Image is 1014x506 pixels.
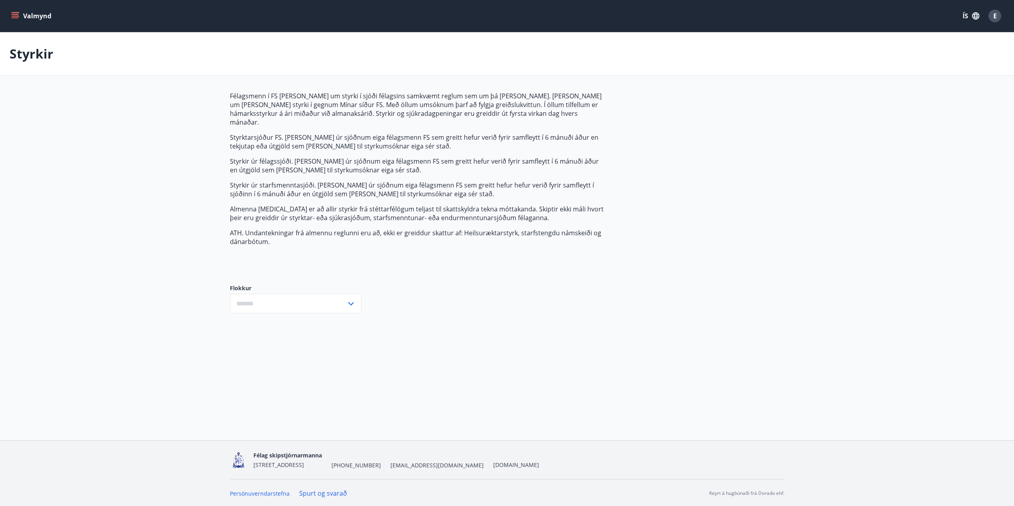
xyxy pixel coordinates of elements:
button: ÍS [958,9,984,23]
label: Flokkur [230,284,361,292]
p: ATH. Undantekningar frá almennu reglunni eru að, ekki er greiddur skattur af: Heilsuræktarstyrk, ... [230,229,606,246]
p: Styrkir úr starfsmenntasjóði. [PERSON_NAME] úr sjóðnum eiga félagsmenn FS sem greitt hefur hefur ... [230,181,606,198]
span: E [993,12,997,20]
p: Styrkir [10,45,53,63]
button: menu [10,9,55,23]
p: Keyrt á hugbúnaði frá Dorado ehf. [709,490,785,497]
p: Styrktarsjóður FS. [PERSON_NAME] úr sjóðnum eiga félagsmenn FS sem greitt hefur verið fyrir samfl... [230,133,606,150]
p: Styrkir úr félagssjóði. [PERSON_NAME] úr sjóðnum eiga félagsmenn FS sem greitt hefur verið fyrir ... [230,157,606,174]
a: Persónuverndarstefna [230,490,290,497]
button: E [985,6,1004,25]
span: [STREET_ADDRESS] [253,461,304,469]
a: [DOMAIN_NAME] [493,461,539,469]
span: [EMAIL_ADDRESS][DOMAIN_NAME] [390,461,484,469]
p: Almenna [MEDICAL_DATA] er að allir styrkir frá stéttarfélögum teljast til skattskyldra tekna mótt... [230,205,606,222]
a: Spurt og svarað [299,489,347,498]
img: 4fX9JWmG4twATeQ1ej6n556Sc8UHidsvxQtc86h8.png [230,451,247,469]
span: Félag skipstjórnarmanna [253,451,322,459]
span: [PHONE_NUMBER] [331,461,381,469]
p: Félagsmenn í FS [PERSON_NAME] um styrki í sjóði félagsins samkvæmt reglum sem um þá [PERSON_NAME]... [230,92,606,127]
